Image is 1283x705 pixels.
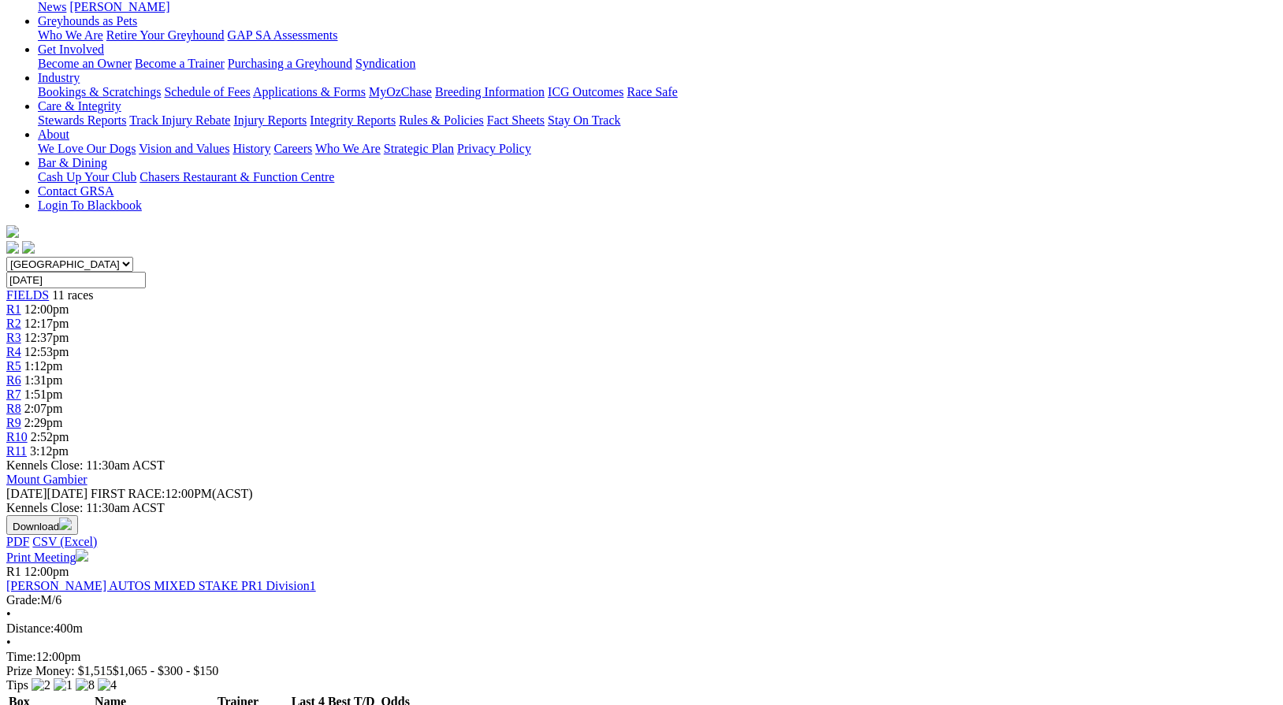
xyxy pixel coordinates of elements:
a: Retire Your Greyhound [106,28,225,42]
a: CSV (Excel) [32,535,97,548]
a: Greyhounds as Pets [38,14,137,28]
div: Industry [38,85,1277,99]
span: 12:17pm [24,317,69,330]
div: Prize Money: $1,515 [6,664,1277,678]
span: 2:29pm [24,416,63,429]
span: 2:52pm [31,430,69,443]
span: R1 [6,565,21,578]
a: MyOzChase [369,85,432,98]
a: R1 [6,302,21,316]
a: Injury Reports [233,113,307,127]
img: download.svg [59,518,72,530]
input: Select date [6,272,146,288]
a: GAP SA Assessments [228,28,338,42]
a: R5 [6,359,21,373]
img: printer.svg [76,549,88,562]
img: logo-grsa-white.png [6,225,19,238]
span: 12:37pm [24,331,69,344]
span: 12:00pm [24,302,69,316]
a: Bar & Dining [38,156,107,169]
span: 2:07pm [24,402,63,415]
a: FIELDS [6,288,49,302]
img: facebook.svg [6,241,19,254]
a: Stay On Track [548,113,620,127]
a: [PERSON_NAME] AUTOS MIXED STAKE PR1 Division1 [6,579,316,592]
a: Login To Blackbook [38,199,142,212]
a: Become an Owner [38,57,132,70]
span: • [6,607,11,621]
a: Breeding Information [435,85,545,98]
a: Privacy Policy [457,142,531,155]
a: We Love Our Dogs [38,142,136,155]
span: 12:00pm [24,565,69,578]
a: R3 [6,331,21,344]
span: 1:51pm [24,388,63,401]
a: Bookings & Scratchings [38,85,161,98]
a: About [38,128,69,141]
span: Time: [6,650,36,663]
img: 4 [98,678,117,692]
a: Print Meeting [6,551,88,564]
span: FIRST RACE: [91,487,165,500]
span: Tips [6,678,28,692]
a: R11 [6,444,27,458]
button: Download [6,515,78,535]
a: Applications & Forms [253,85,366,98]
span: Grade: [6,593,41,607]
a: R10 [6,430,28,443]
a: Purchasing a Greyhound [228,57,352,70]
a: R9 [6,416,21,429]
span: 12:53pm [24,345,69,358]
a: R2 [6,317,21,330]
a: Vision and Values [139,142,229,155]
a: History [232,142,270,155]
a: PDF [6,535,29,548]
a: Syndication [355,57,415,70]
a: R8 [6,402,21,415]
div: Kennels Close: 11:30am ACST [6,501,1277,515]
a: Stewards Reports [38,113,126,127]
a: Fact Sheets [487,113,545,127]
a: Who We Are [315,142,381,155]
span: 12:00PM(ACST) [91,487,253,500]
a: Rules & Policies [399,113,484,127]
a: Mount Gambier [6,473,87,486]
a: R4 [6,345,21,358]
a: Get Involved [38,43,104,56]
a: Cash Up Your Club [38,170,136,184]
div: Greyhounds as Pets [38,28,1277,43]
span: [DATE] [6,487,47,500]
a: Care & Integrity [38,99,121,113]
div: Bar & Dining [38,170,1277,184]
span: Distance: [6,622,54,635]
a: Who We Are [38,28,103,42]
a: Strategic Plan [384,142,454,155]
img: 8 [76,678,95,692]
a: ICG Outcomes [548,85,623,98]
span: 1:31pm [24,373,63,387]
a: Race Safe [627,85,677,98]
a: R6 [6,373,21,387]
a: Industry [38,71,80,84]
img: twitter.svg [22,241,35,254]
span: Kennels Close: 11:30am ACST [6,458,165,472]
a: Schedule of Fees [164,85,250,98]
div: M/6 [6,593,1277,607]
span: $1,065 - $300 - $150 [113,664,219,677]
img: 2 [32,678,50,692]
a: Track Injury Rebate [129,113,230,127]
a: Contact GRSA [38,184,113,198]
span: 1:12pm [24,359,63,373]
span: 3:12pm [30,444,69,458]
span: R7 [6,388,21,401]
div: 12:00pm [6,650,1277,664]
a: Become a Trainer [135,57,225,70]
